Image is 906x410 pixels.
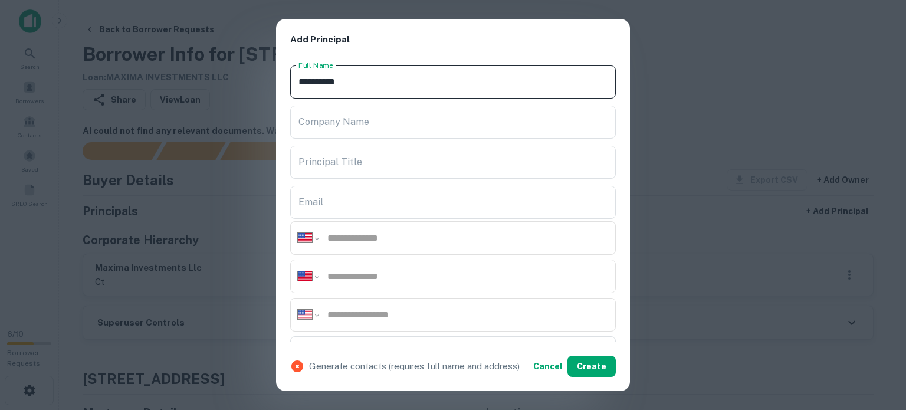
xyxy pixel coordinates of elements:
label: Full Name [298,60,333,70]
h2: Add Principal [276,19,630,61]
iframe: Chat Widget [847,316,906,372]
p: Generate contacts (requires full name and address) [309,359,520,373]
button: Create [567,356,616,377]
button: Cancel [528,356,567,377]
